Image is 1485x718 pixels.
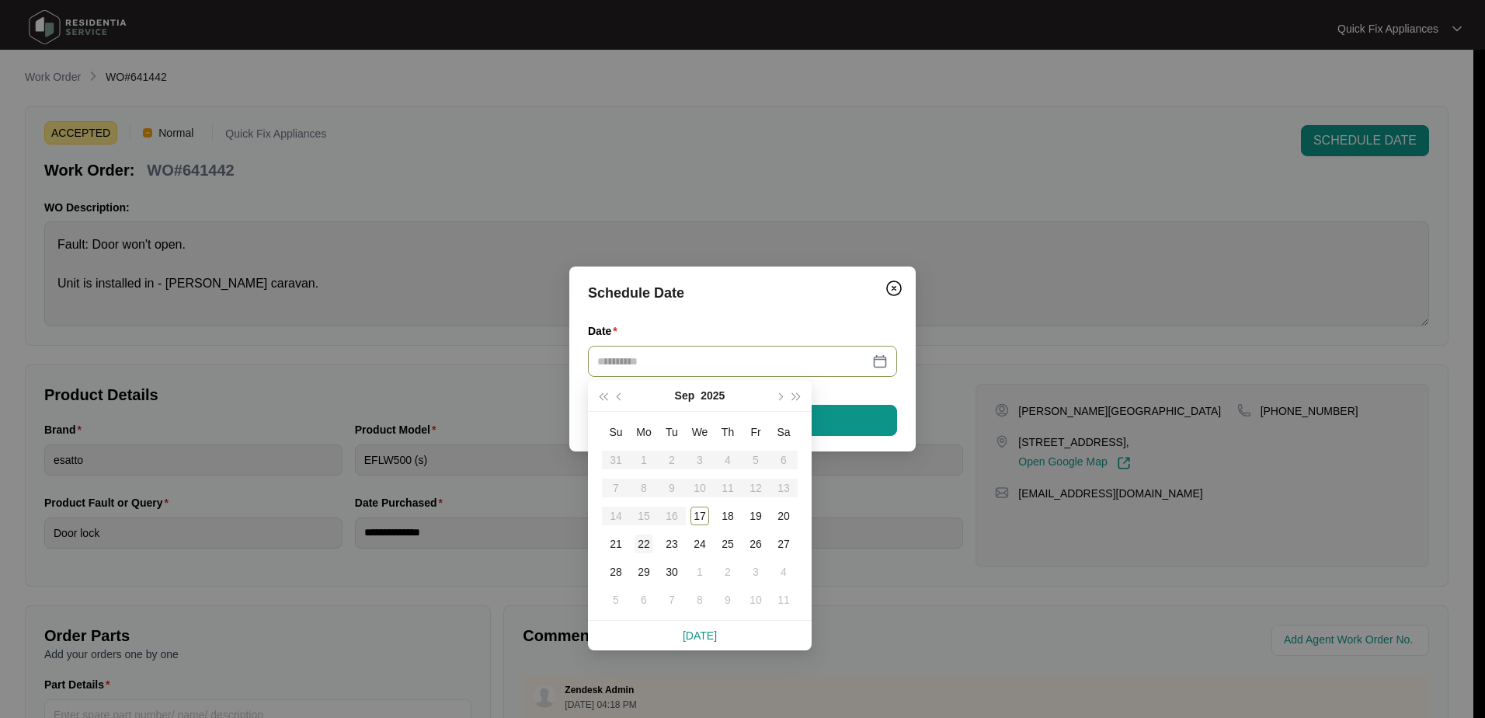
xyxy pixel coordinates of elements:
label: Date [588,323,624,339]
td: 2025-10-01 [686,558,714,586]
td: 2025-09-19 [742,502,770,530]
div: 21 [607,535,625,553]
button: 2025 [701,380,725,411]
div: 17 [690,507,709,525]
div: 20 [774,507,793,525]
th: We [686,418,714,446]
td: 2025-09-20 [770,502,798,530]
th: Sa [770,418,798,446]
div: 1 [690,563,709,581]
th: Su [602,418,630,446]
th: Mo [630,418,658,446]
div: 2 [718,563,737,581]
div: 6 [635,591,653,609]
td: 2025-10-02 [714,558,742,586]
td: 2025-10-10 [742,586,770,614]
div: 29 [635,563,653,581]
td: 2025-09-17 [686,502,714,530]
td: 2025-10-09 [714,586,742,614]
td: 2025-09-27 [770,530,798,558]
img: closeCircle [885,279,903,298]
div: 3 [746,563,765,581]
td: 2025-09-29 [630,558,658,586]
div: 9 [718,591,737,609]
th: Th [714,418,742,446]
td: 2025-10-07 [658,586,686,614]
td: 2025-09-21 [602,530,630,558]
button: Sep [675,380,695,411]
td: 2025-09-22 [630,530,658,558]
div: 27 [774,535,793,553]
div: 11 [774,591,793,609]
td: 2025-10-11 [770,586,798,614]
td: 2025-09-18 [714,502,742,530]
div: 4 [774,563,793,581]
td: 2025-10-03 [742,558,770,586]
div: 22 [635,535,653,553]
td: 2025-10-05 [602,586,630,614]
td: 2025-09-23 [658,530,686,558]
a: [DATE] [683,629,717,642]
td: 2025-09-28 [602,558,630,586]
div: 19 [746,507,765,525]
td: 2025-09-25 [714,530,742,558]
td: 2025-09-26 [742,530,770,558]
div: 26 [746,535,765,553]
div: 23 [663,535,681,553]
div: 5 [607,591,625,609]
div: 28 [607,563,625,581]
div: 8 [690,591,709,609]
td: 2025-10-06 [630,586,658,614]
div: 7 [663,591,681,609]
th: Tu [658,418,686,446]
div: 30 [663,563,681,581]
div: 24 [690,535,709,553]
button: Close [882,276,906,301]
td: 2025-10-04 [770,558,798,586]
th: Fr [742,418,770,446]
td: 2025-10-08 [686,586,714,614]
div: 10 [746,591,765,609]
div: Schedule Date [588,282,897,304]
div: 25 [718,535,737,553]
td: 2025-09-30 [658,558,686,586]
td: 2025-09-24 [686,530,714,558]
input: Date [597,353,869,370]
div: 18 [718,507,737,525]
